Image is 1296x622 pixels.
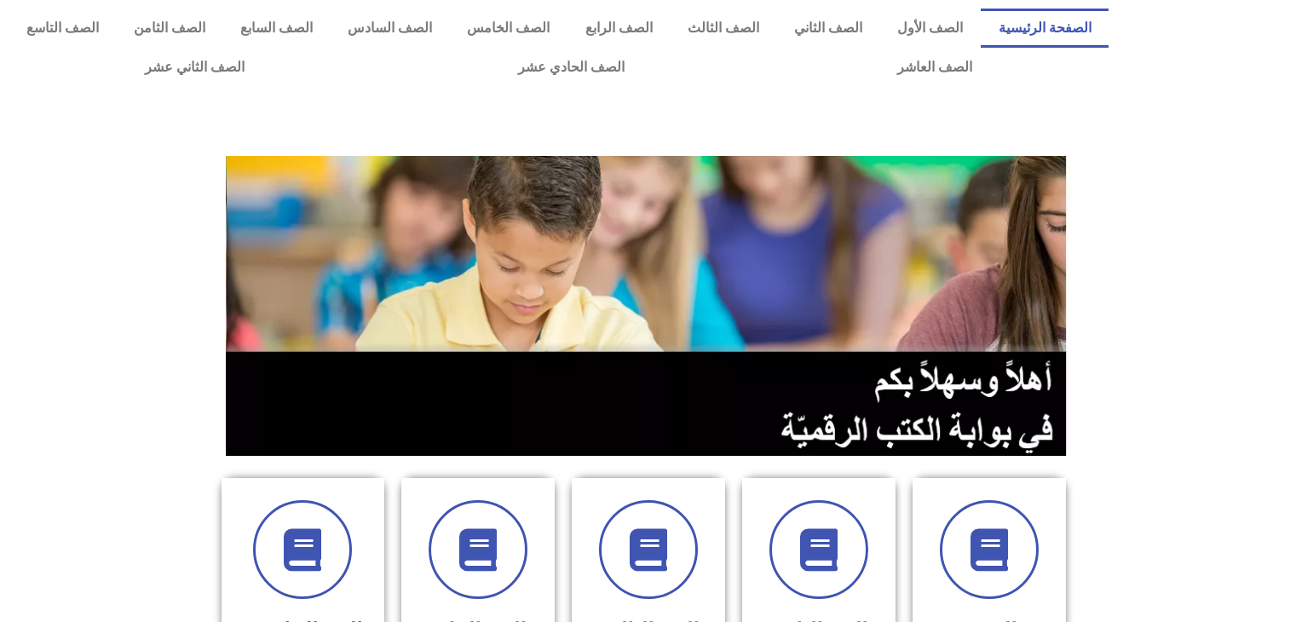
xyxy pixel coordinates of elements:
a: الصف الثامن [116,9,222,48]
a: الصف التاسع [9,9,116,48]
a: الصف الرابع [567,9,670,48]
a: الصف الثالث [670,9,776,48]
a: الصف السابع [222,9,330,48]
a: الصف السادس [331,9,450,48]
a: الصف الخامس [450,9,567,48]
a: الصف الأول [880,9,981,48]
a: الصف العاشر [761,48,1109,87]
a: الصف الثاني عشر [9,48,381,87]
a: الصف الثاني [776,9,879,48]
a: الصف الحادي عشر [381,48,760,87]
a: الصفحة الرئيسية [981,9,1109,48]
